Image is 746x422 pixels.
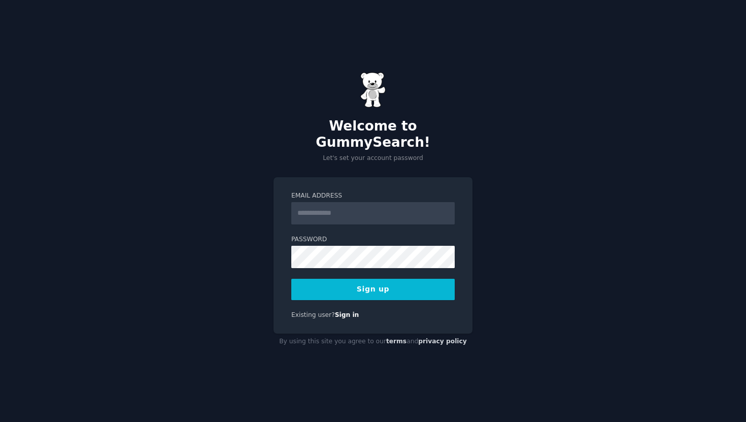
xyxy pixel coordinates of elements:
p: Let's set your account password [274,154,472,163]
a: privacy policy [418,338,467,345]
label: Password [291,235,455,244]
a: Sign in [335,311,359,318]
label: Email Address [291,191,455,201]
img: Gummy Bear [360,72,386,108]
h2: Welcome to GummySearch! [274,118,472,150]
div: By using this site you agree to our and [274,334,472,350]
button: Sign up [291,279,455,300]
a: terms [386,338,406,345]
span: Existing user? [291,311,335,318]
